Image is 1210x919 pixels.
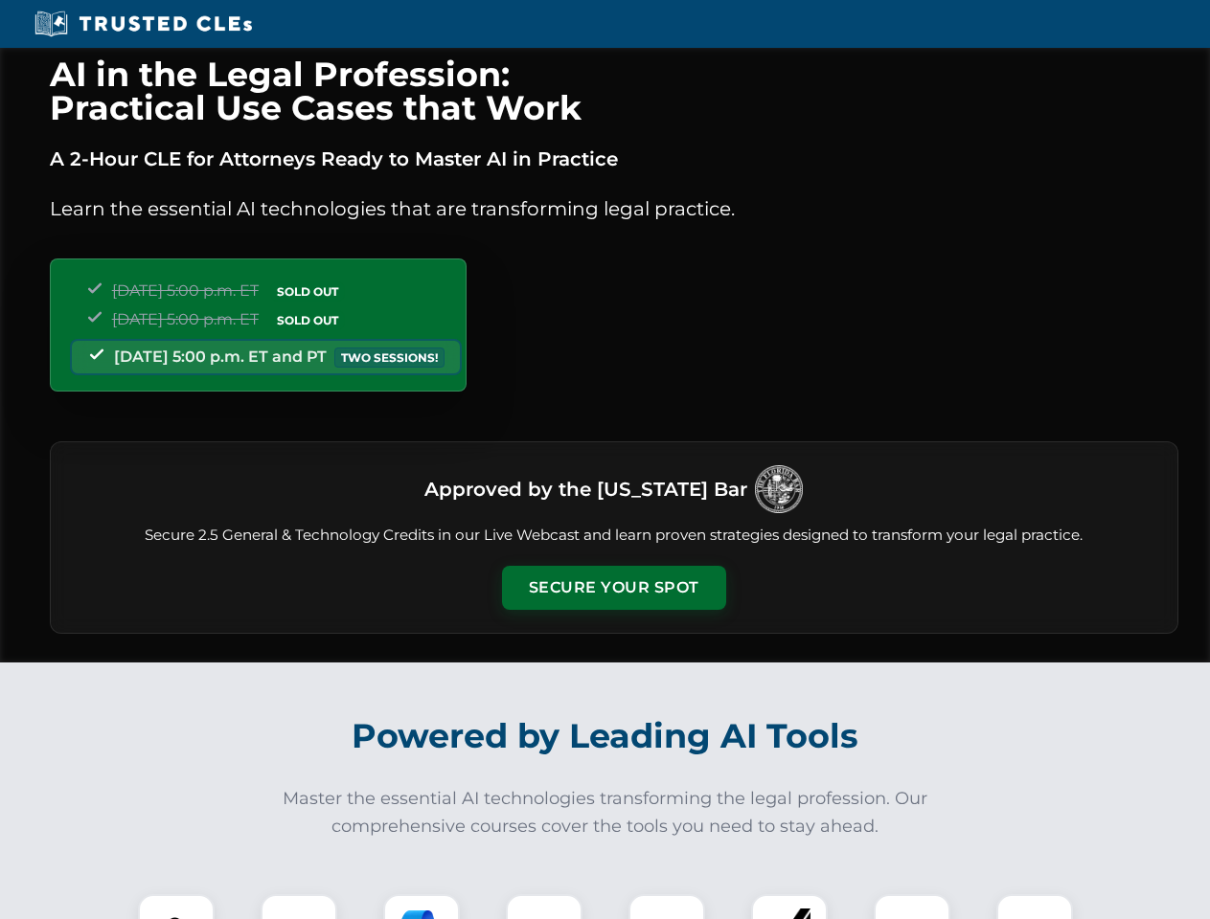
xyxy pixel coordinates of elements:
p: Learn the essential AI technologies that are transforming legal practice. [50,193,1178,224]
span: [DATE] 5:00 p.m. ET [112,281,259,300]
button: Secure Your Spot [502,566,726,610]
span: SOLD OUT [270,281,345,302]
p: Master the essential AI technologies transforming the legal profession. Our comprehensive courses... [270,785,941,841]
p: A 2-Hour CLE for Attorneys Ready to Master AI in Practice [50,144,1178,174]
h3: Approved by the [US_STATE] Bar [424,472,747,506]
img: Logo [755,465,803,513]
h1: AI in the Legal Profession: Practical Use Cases that Work [50,57,1178,124]
span: [DATE] 5:00 p.m. ET [112,310,259,328]
p: Secure 2.5 General & Technology Credits in our Live Webcast and learn proven strategies designed ... [74,525,1154,547]
img: Trusted CLEs [29,10,258,38]
h2: Powered by Leading AI Tools [75,703,1136,770]
span: SOLD OUT [270,310,345,330]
